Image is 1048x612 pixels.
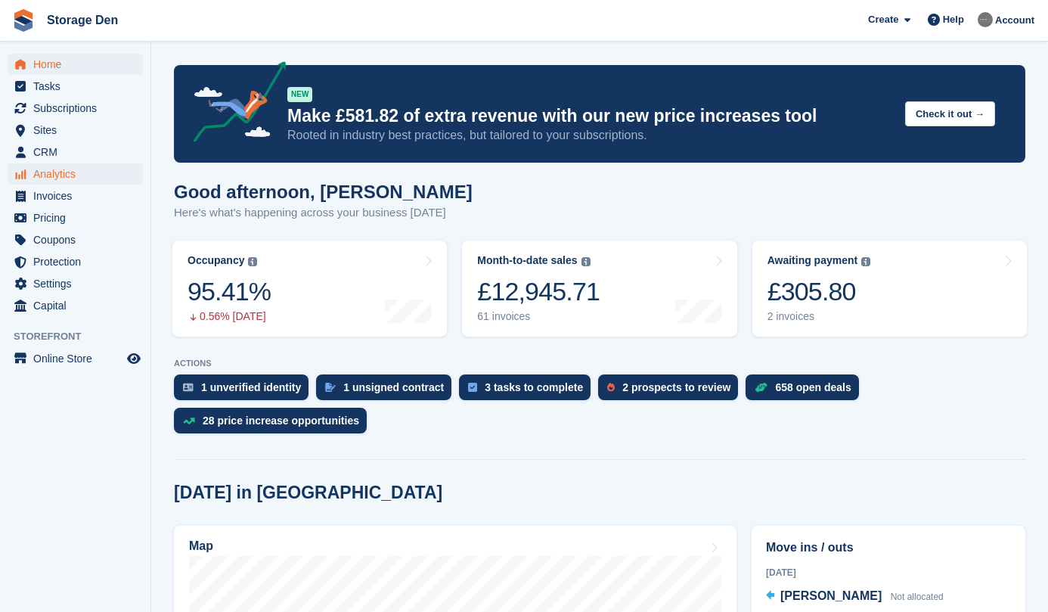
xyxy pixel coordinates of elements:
div: 95.41% [188,276,271,307]
h2: Move ins / outs [766,539,1011,557]
span: Online Store [33,348,124,369]
div: 1 unsigned contract [343,381,444,393]
a: menu [8,98,143,119]
span: Tasks [33,76,124,97]
p: Here's what's happening across your business [DATE] [174,204,473,222]
div: 61 invoices [477,310,600,323]
button: Check it out → [905,101,995,126]
span: Pricing [33,207,124,228]
div: 2 invoices [767,310,871,323]
a: menu [8,348,143,369]
p: Rooted in industry best practices, but tailored to your subscriptions. [287,127,893,144]
a: menu [8,295,143,316]
div: 658 open deals [775,381,851,393]
img: stora-icon-8386f47178a22dfd0bd8f6a31ec36ba5ce8667c1dd55bd0f319d3a0aa187defe.svg [12,9,35,32]
span: [PERSON_NAME] [780,589,882,602]
span: Settings [33,273,124,294]
span: CRM [33,141,124,163]
span: Help [943,12,964,27]
img: deal-1b604bf984904fb50ccaf53a9ad4b4a5d6e5aea283cecdc64d6e3604feb123c2.svg [755,382,767,393]
span: Not allocated [891,592,944,602]
a: menu [8,185,143,207]
a: 28 price increase opportunities [174,408,374,441]
a: menu [8,120,143,141]
a: menu [8,76,143,97]
div: [DATE] [766,566,1011,579]
img: verify_identity-adf6edd0f0f0b5bbfe63781bf79b02c33cf7c696d77639b501bdc392416b5a36.svg [183,383,194,392]
span: Analytics [33,163,124,185]
div: £12,945.71 [477,276,600,307]
span: Invoices [33,185,124,207]
div: 1 unverified identity [201,381,301,393]
div: NEW [287,87,312,102]
div: 2 prospects to review [622,381,730,393]
span: Subscriptions [33,98,124,119]
div: 3 tasks to complete [485,381,583,393]
img: price_increase_opportunities-93ffe204e8149a01c8c9dc8f82e8f89637d9d84a8eef4429ea346261dce0b2c0.svg [183,418,195,424]
div: 28 price increase opportunities [203,415,359,427]
p: Make £581.82 of extra revenue with our new price increases tool [287,105,893,127]
div: Occupancy [188,254,244,267]
a: menu [8,163,143,185]
p: ACTIONS [174,359,1025,368]
span: Create [868,12,898,27]
div: £305.80 [767,276,871,307]
a: 2 prospects to review [598,374,746,408]
span: Storefront [14,329,150,344]
a: menu [8,207,143,228]
img: Brian Barbour [978,12,993,27]
span: Account [995,13,1034,28]
h1: Good afternoon, [PERSON_NAME] [174,182,473,202]
span: Home [33,54,124,75]
span: Capital [33,295,124,316]
a: 658 open deals [746,374,866,408]
a: Occupancy 95.41% 0.56% [DATE] [172,241,447,337]
a: Storage Den [41,8,124,33]
img: price-adjustments-announcement-icon-8257ccfd72463d97f412b2fc003d46551f7dbcb40ab6d574587a9cd5c0d94... [181,61,287,148]
h2: Map [189,539,213,553]
img: prospect-51fa495bee0391a8d652442698ab0144808aea92771e9ea1ae160a38d050c398.svg [607,383,615,392]
a: Awaiting payment £305.80 2 invoices [752,241,1027,337]
div: Month-to-date sales [477,254,577,267]
a: menu [8,229,143,250]
a: menu [8,54,143,75]
span: Coupons [33,229,124,250]
a: Preview store [125,349,143,368]
img: icon-info-grey-7440780725fd019a000dd9b08b2336e03edf1995a4989e88bcd33f0948082b44.svg [581,257,591,266]
a: menu [8,251,143,272]
img: icon-info-grey-7440780725fd019a000dd9b08b2336e03edf1995a4989e88bcd33f0948082b44.svg [861,257,870,266]
a: [PERSON_NAME] Not allocated [766,587,944,607]
a: 3 tasks to complete [459,374,598,408]
img: icon-info-grey-7440780725fd019a000dd9b08b2336e03edf1995a4989e88bcd33f0948082b44.svg [248,257,257,266]
div: 0.56% [DATE] [188,310,271,323]
a: menu [8,141,143,163]
span: Sites [33,120,124,141]
a: 1 unverified identity [174,374,316,408]
h2: [DATE] in [GEOGRAPHIC_DATA] [174,483,442,503]
a: menu [8,273,143,294]
img: contract_signature_icon-13c848040528278c33f63329250d36e43548de30e8caae1d1a13099fd9432cc5.svg [325,383,336,392]
div: Awaiting payment [767,254,858,267]
a: Month-to-date sales £12,945.71 61 invoices [462,241,736,337]
span: Protection [33,251,124,272]
img: task-75834270c22a3079a89374b754ae025e5fb1db73e45f91037f5363f120a921f8.svg [468,383,477,392]
a: 1 unsigned contract [316,374,459,408]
